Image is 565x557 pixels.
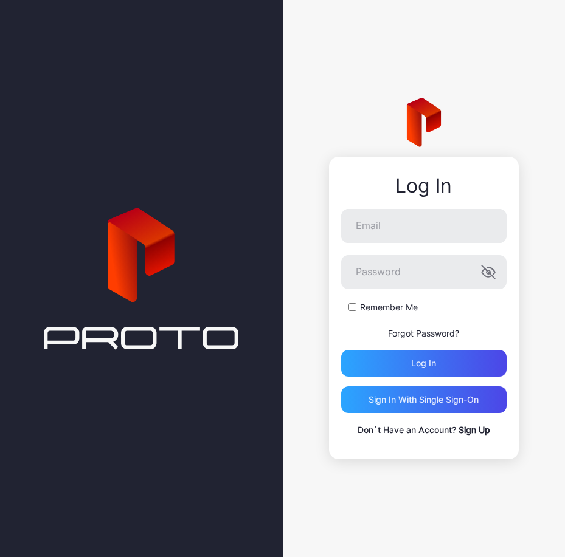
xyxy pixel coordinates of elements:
[341,423,507,437] p: Don`t Have an Account?
[369,395,479,405] div: Sign in With Single Sign-On
[341,350,507,377] button: Log in
[341,175,507,197] div: Log In
[481,265,496,279] button: Password
[360,301,418,313] label: Remember Me
[341,255,507,289] input: Password
[411,358,436,368] div: Log in
[341,386,507,413] button: Sign in With Single Sign-On
[459,425,490,435] a: Sign Up
[388,328,459,338] a: Forgot Password?
[341,209,507,243] input: Email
